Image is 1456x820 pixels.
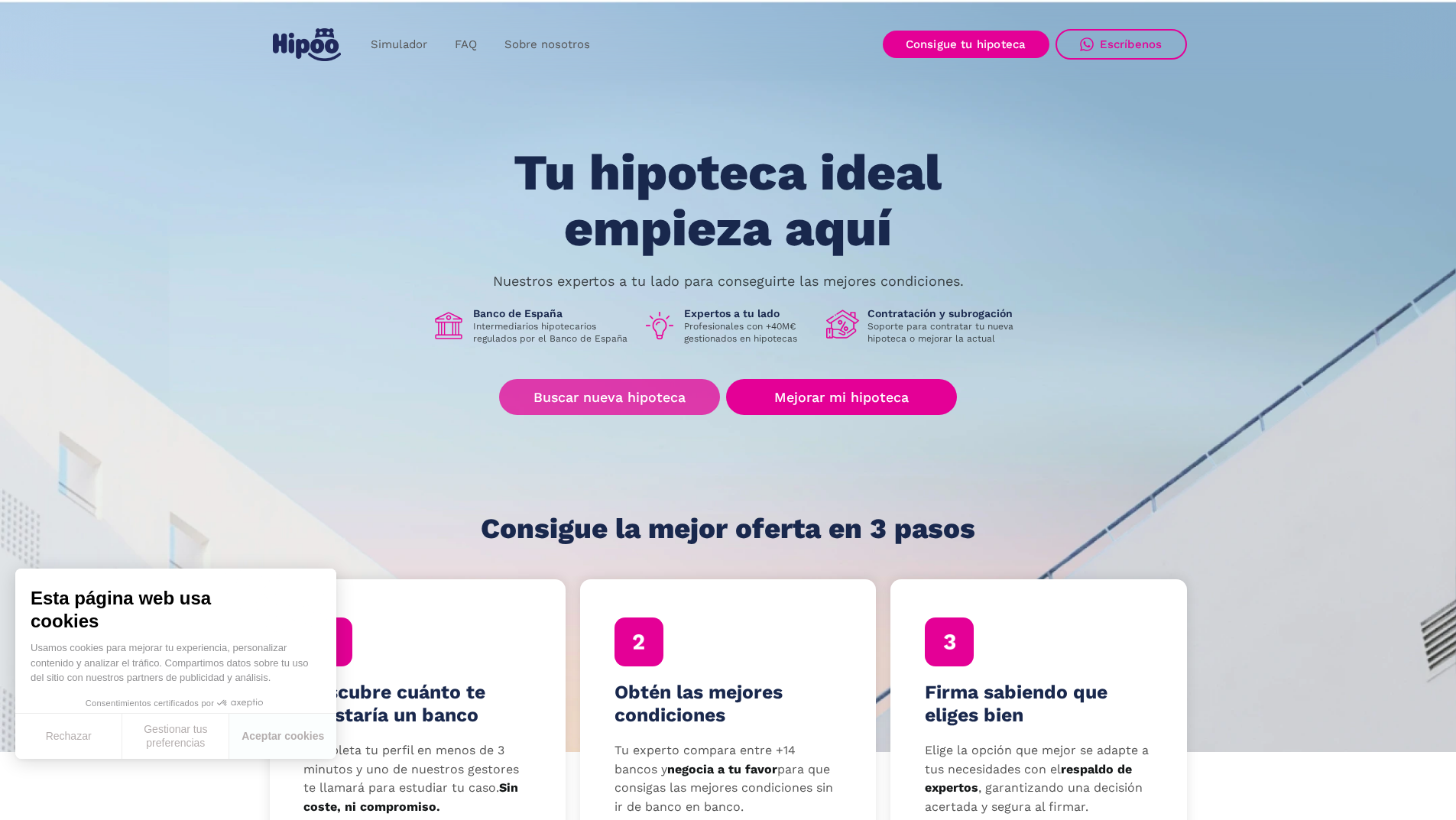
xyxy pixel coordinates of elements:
[441,30,491,60] a: FAQ
[684,306,814,320] h1: Expertos a tu lado
[925,741,1153,817] p: Elige la opción que mejor se adapte a tus necesidades con el , garantizando una decisión acertada...
[303,681,531,727] h4: Descubre cuánto te prestaría un banco
[491,30,604,60] a: Sobre nosotros
[473,320,631,345] p: Intermediarios hipotecarios regulados por el Banco de España
[726,379,956,415] a: Mejorar mi hipoteca
[357,30,441,60] a: Simulador
[615,681,842,727] h4: Obtén las mejores condiciones
[615,741,842,817] p: Tu experto compara entre +14 bancos y para que consigas las mejores condiciones sin ir de banco e...
[473,306,631,320] h1: Banco de España
[493,275,964,287] p: Nuestros expertos a tu lado para conseguirte las mejores condiciones.
[499,379,720,415] a: Buscar nueva hipoteca
[867,306,1025,320] h1: Contratación y subrogación
[867,320,1025,345] p: Soporte para contratar tu nueva hipoteca o mejorar la actual
[303,780,518,814] strong: Sin coste, ni compromiso.
[303,741,531,817] p: Completa tu perfil en menos de 3 minutos y uno de nuestros gestores te llamará para estudiar tu c...
[925,681,1153,727] h4: Firma sabiendo que eliges bien
[684,320,814,345] p: Profesionales con +40M€ gestionados en hipotecas
[270,22,345,67] a: home
[883,31,1049,58] a: Consigue tu hipoteca
[481,514,975,544] h1: Consigue la mejor oferta en 3 pasos
[438,145,1017,256] h1: Tu hipoteca ideal empieza aquí
[1100,37,1163,51] div: Escríbenos
[667,762,777,776] strong: negocia a tu favor
[1056,29,1187,60] a: Escríbenos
